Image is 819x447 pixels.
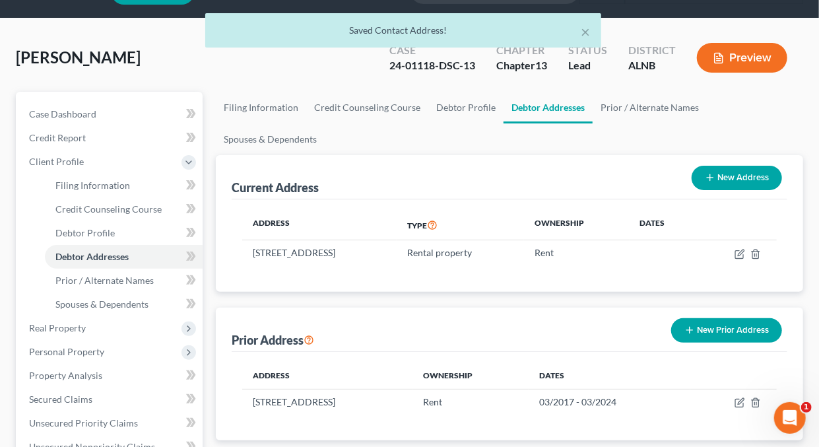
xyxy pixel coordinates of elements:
button: New Address [692,166,782,190]
th: Dates [630,210,698,240]
th: Dates [529,362,690,389]
button: Preview [697,43,787,73]
a: Debtor Addresses [504,92,593,123]
th: Ownership [412,362,529,389]
a: Secured Claims [18,388,203,411]
a: Spouses & Dependents [216,123,325,155]
span: Credit Counseling Course [55,203,162,215]
span: Debtor Addresses [55,251,129,262]
th: Address [242,362,412,389]
div: Current Address [232,180,319,195]
a: Credit Counseling Course [45,197,203,221]
td: [STREET_ADDRESS] [242,389,412,414]
a: Case Dashboard [18,102,203,126]
iframe: Intercom live chat [774,402,806,434]
span: Prior / Alternate Names [55,275,154,286]
span: 13 [535,59,547,71]
button: New Prior Address [671,318,782,343]
td: Rent [524,240,629,265]
a: Debtor Profile [45,221,203,245]
span: Real Property [29,322,86,333]
span: Client Profile [29,156,84,167]
span: Debtor Profile [55,227,115,238]
span: Unsecured Priority Claims [29,417,138,429]
div: Lead [568,58,607,73]
div: Saved Contact Address! [216,24,591,37]
a: Unsecured Priority Claims [18,411,203,435]
span: Personal Property [29,346,104,357]
a: Credit Report [18,126,203,150]
span: Spouses & Dependents [55,298,148,310]
div: ALNB [628,58,676,73]
span: Credit Report [29,132,86,143]
div: Prior Address [232,332,314,348]
span: Case Dashboard [29,108,96,120]
span: [PERSON_NAME] [16,48,141,67]
th: Address [242,210,397,240]
th: Type [397,210,525,240]
a: Prior / Alternate Names [45,269,203,292]
button: × [581,24,591,40]
div: Chapter [496,58,547,73]
a: Prior / Alternate Names [593,92,707,123]
span: 1 [801,402,812,413]
span: Secured Claims [29,394,92,405]
td: Rent [412,389,529,414]
a: Credit Counseling Course [306,92,428,123]
div: 24-01118-DSC-13 [389,58,475,73]
a: Filing Information [45,174,203,197]
td: Rental property [397,240,525,265]
a: Debtor Addresses [45,245,203,269]
a: Spouses & Dependents [45,292,203,316]
th: Ownership [524,210,629,240]
td: [STREET_ADDRESS] [242,240,397,265]
a: Property Analysis [18,364,203,388]
td: 03/2017 - 03/2024 [529,389,690,414]
a: Debtor Profile [428,92,504,123]
a: Filing Information [216,92,306,123]
span: Property Analysis [29,370,102,381]
span: Filing Information [55,180,130,191]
